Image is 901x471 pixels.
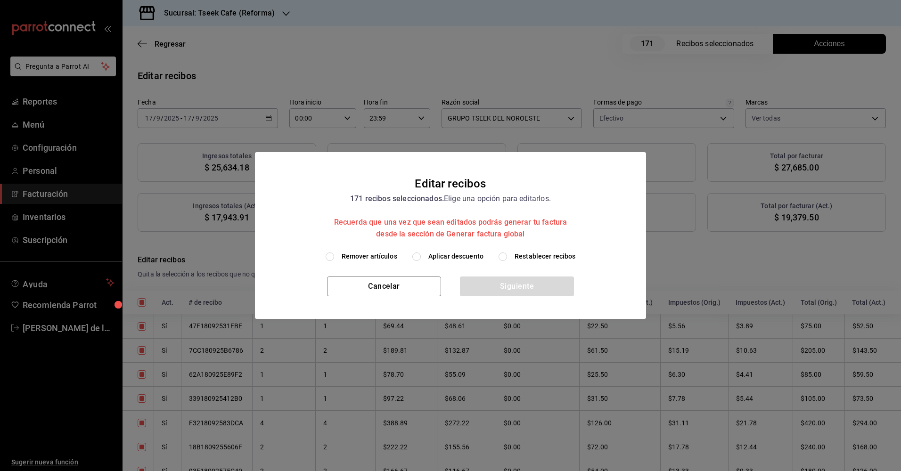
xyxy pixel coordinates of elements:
[350,194,444,203] strong: 171 recibos seleccionados.
[415,175,486,193] div: Editar recibos
[327,276,441,296] button: Cancelar
[326,216,575,240] div: Recuerda que una vez que sean editados podrás generar tu factura desde la sección de Generar fact...
[326,193,575,240] div: Elige una opción para editarlos.
[342,252,397,261] span: Remover artículos
[428,252,483,261] span: Aplicar descuento
[266,252,635,261] div: editionType
[515,252,576,261] span: Restablecer recibos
